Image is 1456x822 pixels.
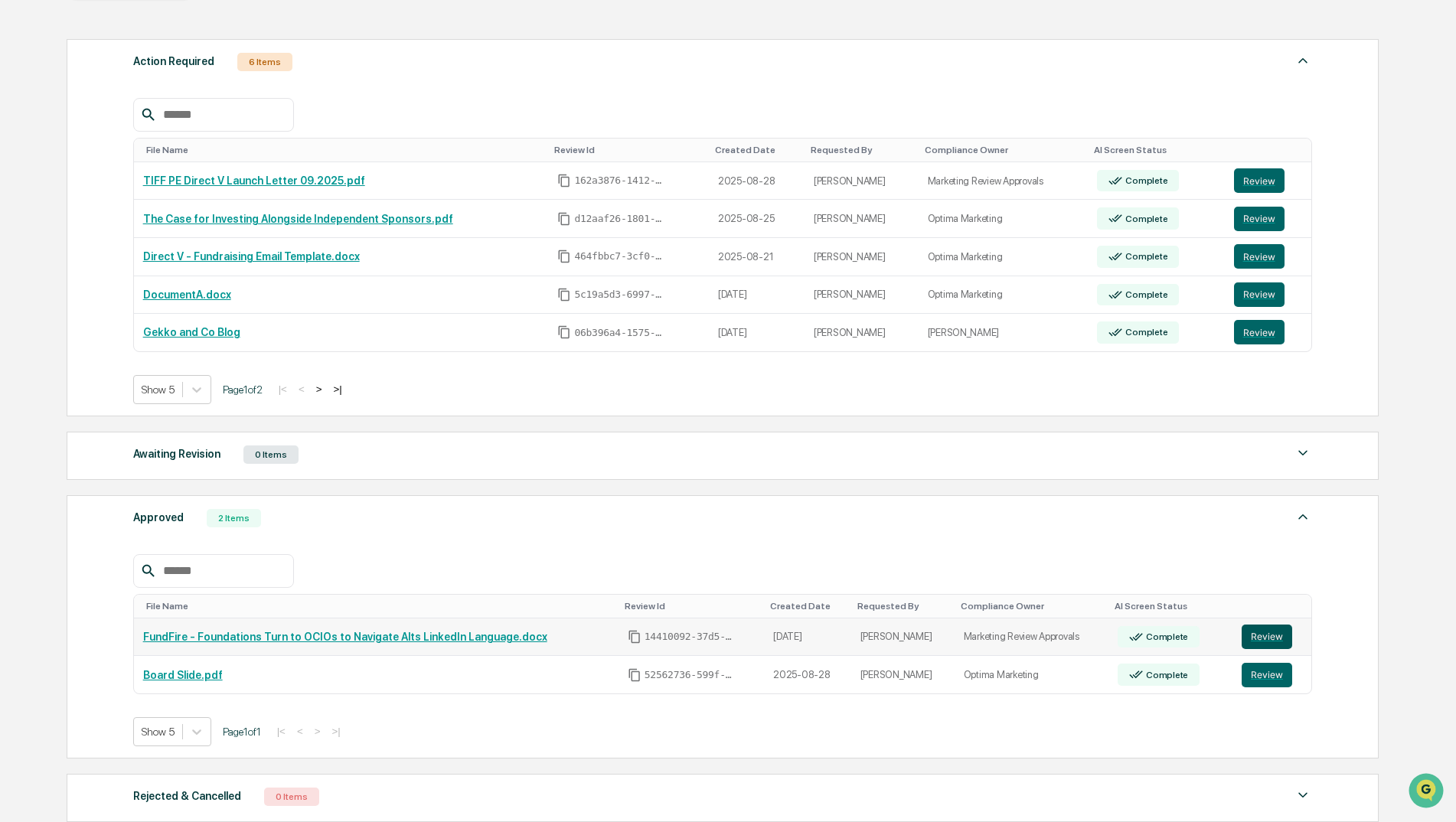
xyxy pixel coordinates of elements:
[851,656,955,693] td: [PERSON_NAME]
[52,132,194,145] div: We're available if you need us!
[237,53,292,71] div: 6 Items
[15,32,279,57] p: How can we help?
[243,445,299,464] div: 0 Items
[207,509,261,527] div: 2 Items
[1294,507,1312,526] img: caret
[1234,244,1285,269] button: Review
[294,383,309,396] button: <
[133,786,241,806] div: Rejected & Cancelled
[554,145,703,155] div: Toggle SortBy
[1143,631,1188,642] div: Complete
[557,325,571,339] span: Copy Id
[805,314,919,351] td: [PERSON_NAME]
[310,725,325,738] button: >
[133,507,184,527] div: Approved
[955,656,1108,693] td: Optima Marketing
[1234,207,1285,231] button: Review
[1234,244,1303,269] a: Review
[1122,175,1167,186] div: Complete
[1143,670,1188,680] div: Complete
[557,212,571,226] span: Copy Id
[143,213,453,225] a: The Case for Investing Alongside Independent Sponsors.pdf
[274,383,292,396] button: |<
[1242,625,1292,649] button: Review
[292,725,308,738] button: <
[273,725,290,738] button: |<
[1234,282,1285,307] button: Review
[9,216,103,243] a: 🔎Data Lookup
[1234,168,1285,193] button: Review
[328,383,346,396] button: >|
[919,276,1088,315] td: Optima Marketing
[628,630,641,644] span: Copy Id
[143,250,360,263] a: Direct V - Fundraising Email Template.docx
[764,618,851,657] td: [DATE]
[715,145,798,155] div: Toggle SortBy
[1234,320,1303,344] a: Review
[919,314,1088,351] td: [PERSON_NAME]
[133,444,220,464] div: Awaiting Revision
[1094,145,1219,155] div: Toggle SortBy
[52,117,251,132] div: Start new chat
[574,213,666,225] span: d12aaf26-1801-42be-8f88-af365266327f
[15,194,28,207] div: 🖐️
[126,193,190,208] span: Attestations
[919,200,1088,238] td: Optima Marketing
[1234,282,1303,307] a: Review
[851,618,955,657] td: [PERSON_NAME]
[574,289,666,301] span: 5c19a5d3-6997-4f23-87f5-f6922eb3890c
[327,725,344,738] button: >|
[709,162,805,201] td: 2025-08-28
[1242,663,1302,687] a: Review
[312,383,327,396] button: >
[223,383,263,396] span: Page 1 of 2
[805,200,919,238] td: [PERSON_NAME]
[1245,601,1305,612] div: Toggle SortBy
[709,238,805,276] td: 2025-08-21
[811,145,912,155] div: Toggle SortBy
[709,314,805,351] td: [DATE]
[574,175,666,187] span: 162a3876-1412-4f65-9982-6c9e396bd161
[805,238,919,276] td: [PERSON_NAME]
[1122,251,1167,262] div: Complete
[1234,320,1285,344] button: Review
[1122,289,1167,300] div: Complete
[764,656,851,693] td: 2025-08-28
[223,726,261,738] span: Page 1 of 1
[105,187,196,214] a: 🗄️Attestations
[1294,51,1312,70] img: caret
[152,259,185,271] span: Pylon
[961,601,1102,612] div: Toggle SortBy
[1294,444,1312,462] img: caret
[31,222,96,237] span: Data Lookup
[1234,168,1303,193] a: Review
[709,276,805,315] td: [DATE]
[919,162,1088,201] td: Marketing Review Approvals
[31,193,99,208] span: Preclearance
[1122,327,1167,338] div: Complete
[628,668,641,682] span: Copy Id
[557,288,571,302] span: Copy Id
[111,194,123,207] div: 🗄️
[857,601,948,612] div: Toggle SortBy
[143,669,223,681] a: Board Slide.pdf
[1242,625,1302,649] a: Review
[264,788,319,806] div: 0 Items
[645,669,736,681] span: 52562736-599f-47b6-b042-73cd1fdf7e13
[574,250,666,263] span: 464fbbc7-3cf0-487d-a6f7-92d82b3c1ab7
[143,631,547,643] a: FundFire - Foundations Turn to OCIOs to Navigate Alts LinkedIn Language.docx
[925,145,1082,155] div: Toggle SortBy
[805,276,919,315] td: [PERSON_NAME]
[625,601,758,612] div: Toggle SortBy
[15,223,28,236] div: 🔎
[9,187,105,214] a: 🖐️Preclearance
[133,51,214,71] div: Action Required
[143,326,240,338] a: Gekko and Co Blog
[709,200,805,238] td: 2025-08-25
[143,289,231,301] a: DocumentA.docx
[15,117,43,145] img: 1746055101610-c473b297-6a78-478c-a979-82029cc54cd1
[557,250,571,263] span: Copy Id
[108,259,185,271] a: Powered byPylon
